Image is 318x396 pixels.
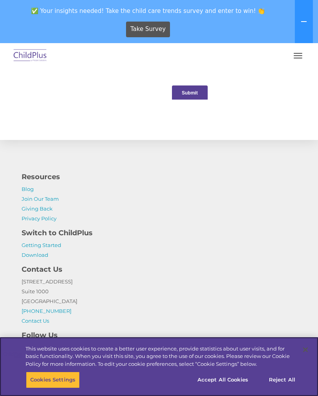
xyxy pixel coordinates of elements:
h4: Switch to ChildPlus [22,227,296,238]
a: Privacy Policy [22,215,57,222]
button: Reject All [258,372,307,388]
a: [PHONE_NUMBER] [22,308,71,314]
a: Download [22,252,48,258]
button: Close [297,341,314,358]
a: Join Our Team [22,196,59,202]
a: Getting Started [22,242,61,248]
button: Accept All Cookies [193,372,252,388]
a: Blog [22,186,34,192]
a: Contact Us [22,318,49,324]
img: ChildPlus by Procare Solutions [12,47,49,65]
div: This website uses cookies to create a better user experience, provide statistics about user visit... [26,345,296,368]
a: Giving Back [22,205,53,212]
h4: Follow Us [22,330,296,341]
span: Take Survey [130,22,166,36]
a: Take Survey [126,22,170,37]
span: ✅ Your insights needed! Take the child care trends survey and enter to win! 👏 [3,3,293,18]
button: Cookies Settings [26,372,80,388]
h4: Contact Us [22,264,296,275]
p: [STREET_ADDRESS] Suite 1000 [GEOGRAPHIC_DATA] [22,277,296,326]
h4: Resources [22,171,296,182]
